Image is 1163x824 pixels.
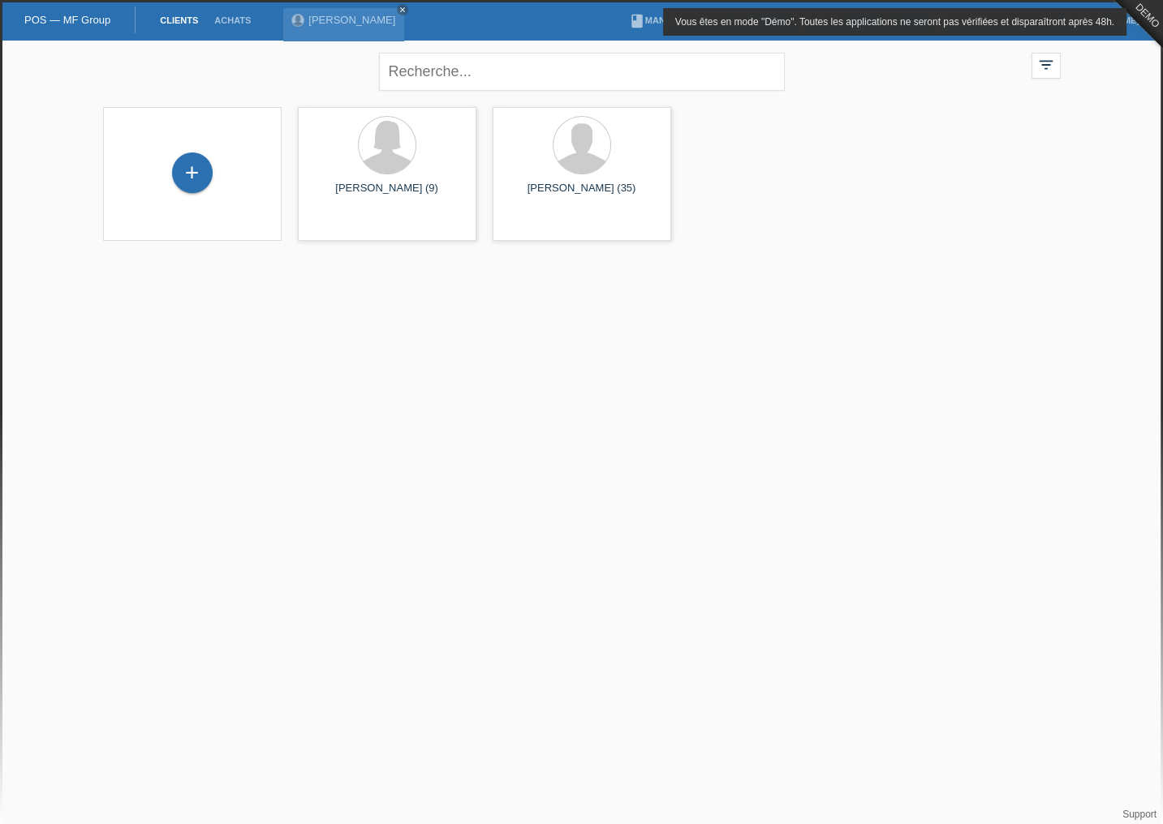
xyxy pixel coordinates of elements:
[1122,809,1157,820] a: Support
[206,15,259,25] a: Achats
[379,53,785,91] input: Recherche...
[311,182,463,208] div: [PERSON_NAME] (9)
[397,4,408,15] a: close
[398,6,407,14] i: close
[621,15,765,25] a: bookManuel d’utilisation ▾
[1037,56,1055,74] i: filter_list
[629,13,645,29] i: book
[663,8,1126,36] div: Vous êtes en mode "Démo". Toutes les applications ne seront pas vérifiées et disparaîtront après ...
[173,159,212,187] div: Enregistrer le client
[308,14,395,26] a: [PERSON_NAME]
[24,14,110,26] a: POS — MF Group
[152,15,206,25] a: Clients
[506,182,658,208] div: [PERSON_NAME] (35)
